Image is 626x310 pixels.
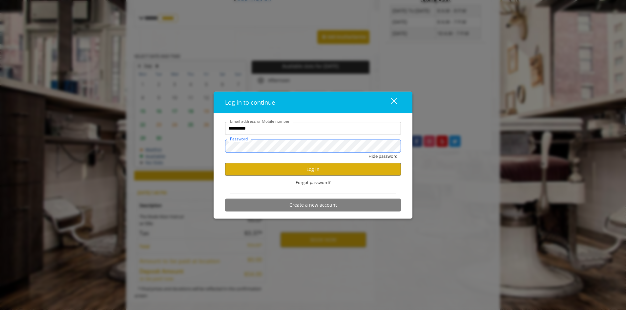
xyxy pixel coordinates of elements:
[227,135,251,142] label: Password
[225,198,401,211] button: Create a new account
[383,97,396,107] div: close dialog
[227,118,293,124] label: Email address or Mobile number
[225,163,401,176] button: Log in
[225,98,275,106] span: Log in to continue
[368,153,398,159] button: Hide password
[225,139,401,153] input: Password
[296,179,331,186] span: Forgot password?
[225,122,401,135] input: Email address or Mobile number
[379,95,401,109] button: close dialog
